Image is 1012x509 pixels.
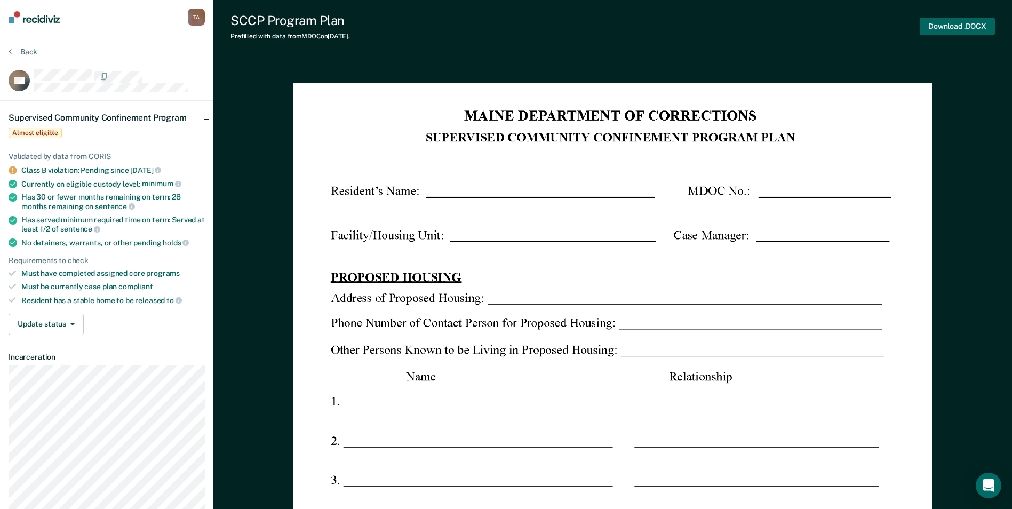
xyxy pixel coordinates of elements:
span: programs [146,269,180,277]
div: Currently on eligible custody level: [21,179,205,189]
div: Must be currently case plan [21,282,205,291]
div: No detainers, warrants, or other pending [21,238,205,248]
span: Almost eligible [9,128,62,138]
div: Must have completed assigned core [21,269,205,278]
span: minimum [142,179,181,188]
span: sentence [95,202,135,211]
dt: Incarceration [9,353,205,362]
div: Validated by data from CORIS [9,152,205,161]
div: Has served minimum required time on term: Served at least 1/2 of [21,216,205,234]
div: Prefilled with data from MDOC on [DATE] . [230,33,350,40]
button: Update status [9,314,84,335]
img: Recidiviz [9,11,60,23]
div: Open Intercom Messenger [976,473,1001,498]
span: Supervised Community Confinement Program [9,113,187,123]
button: Back [9,47,37,57]
div: Resident has a stable home to be released [21,296,205,305]
button: TA [188,9,205,26]
div: T A [188,9,205,26]
button: Download .DOCX [920,18,995,35]
div: Requirements to check [9,256,205,265]
div: Has 30 or fewer months remaining on term: 28 months remaining on [21,193,205,211]
span: holds [163,238,189,247]
div: Class B violation: Pending since [DATE] [21,165,205,175]
span: sentence [60,225,100,233]
div: SCCP Program Plan [230,13,350,28]
span: compliant [118,282,153,291]
span: to [166,296,182,305]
